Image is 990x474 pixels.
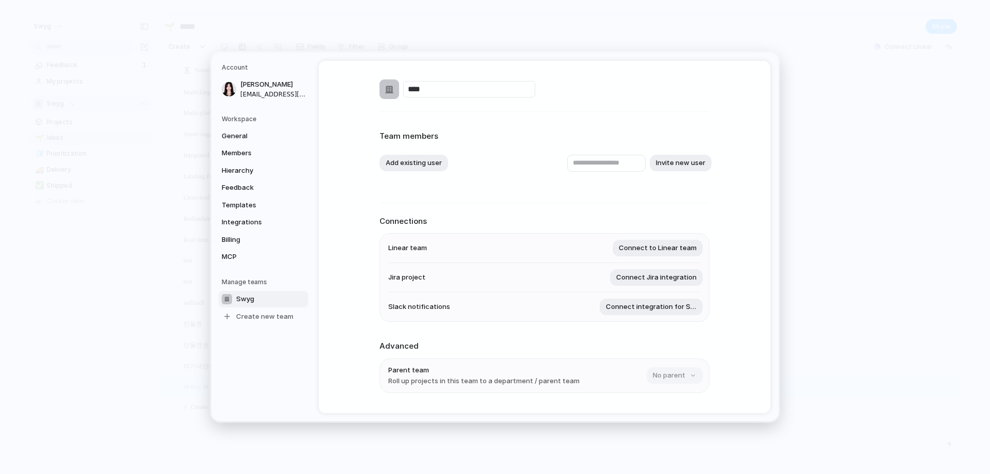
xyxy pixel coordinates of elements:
h5: Workspace [222,115,308,124]
span: Hierarchy [222,166,288,176]
span: Linear team [388,243,427,253]
a: [PERSON_NAME][EMAIL_ADDRESS][DOMAIN_NAME] [219,76,308,102]
span: Roll up projects in this team to a department / parent team [388,376,580,386]
a: Templates [219,197,308,214]
button: Connect Jira integration [610,269,703,286]
span: MCP [222,252,288,262]
a: Feedback [219,179,308,196]
span: Parent team [388,365,580,375]
h2: Advanced [379,340,709,352]
span: Create new team [236,312,293,322]
h2: Danger zone [379,412,709,423]
span: Connect to Linear team [619,243,697,253]
a: Swyg [219,291,308,307]
span: Jira project [388,272,425,283]
span: Integrations [222,217,288,227]
span: General [222,131,288,141]
span: Billing [222,235,288,245]
button: Connect to Linear team [613,240,703,256]
h2: Connections [379,216,709,227]
span: Members [222,148,288,158]
button: Invite new user [650,155,712,171]
a: Integrations [219,214,308,231]
span: Connect integration for Slack [606,302,697,312]
a: Connect Jira integration [610,269,701,286]
h5: Account [222,63,308,72]
a: Hierarchy [219,162,308,179]
span: Swyg [236,294,254,304]
span: Slack notifications [388,302,450,312]
h5: Manage teams [222,277,308,287]
span: [PERSON_NAME] [240,79,306,90]
span: [EMAIL_ADDRESS][DOMAIN_NAME] [240,90,306,99]
a: Create new team [219,308,308,325]
span: Feedback [222,183,288,193]
a: Members [219,145,308,161]
a: MCP [219,249,308,265]
span: Templates [222,200,288,210]
a: Connect to Linear team [613,240,701,256]
button: Add existing user [379,155,448,171]
span: Connect Jira integration [616,272,697,283]
a: Billing [219,232,308,248]
button: Connect integration for Slack [600,299,703,315]
a: General [219,128,308,144]
h2: Team members [379,130,709,142]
